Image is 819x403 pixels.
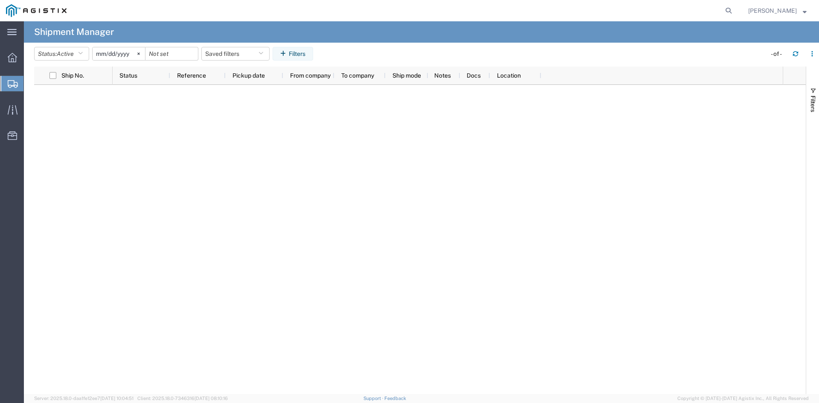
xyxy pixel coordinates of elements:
span: Chris Catarino [748,6,797,15]
img: logo [6,4,67,17]
span: Location [497,72,521,79]
span: Ship mode [392,72,421,79]
a: Support [363,396,385,401]
span: Client: 2025.18.0-7346316 [137,396,228,401]
button: Saved filters [201,47,270,61]
button: Status:Active [34,47,89,61]
span: Ship No. [61,72,84,79]
span: Copyright © [DATE]-[DATE] Agistix Inc., All Rights Reserved [677,395,809,402]
input: Not set [93,47,145,60]
button: [PERSON_NAME] [748,6,807,16]
span: Status [119,72,137,79]
a: Feedback [384,396,406,401]
span: Server: 2025.18.0-daa1fe12ee7 [34,396,134,401]
span: Filters [810,96,816,112]
span: Docs [467,72,481,79]
span: Active [57,50,74,57]
h4: Shipment Manager [34,21,114,43]
span: [DATE] 10:04:51 [100,396,134,401]
button: Filters [273,47,313,61]
span: Notes [434,72,451,79]
span: [DATE] 08:10:16 [195,396,228,401]
input: Not set [145,47,198,60]
span: Reference [177,72,206,79]
div: - of - [771,49,786,58]
span: To company [341,72,374,79]
span: Pickup date [232,72,265,79]
span: From company [290,72,331,79]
